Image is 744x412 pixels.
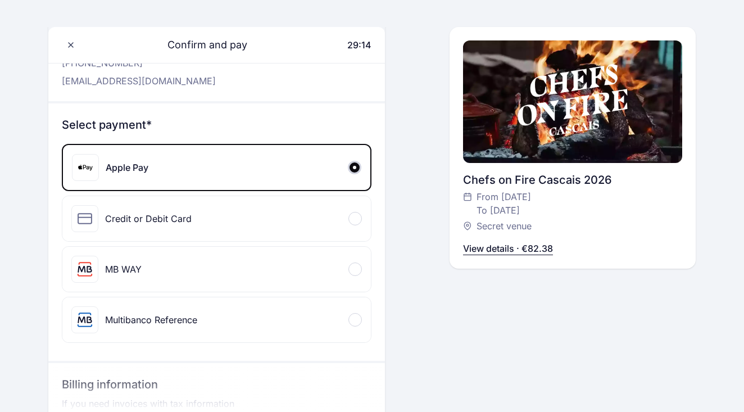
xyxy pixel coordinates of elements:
[347,39,371,51] span: 29:14
[105,212,192,225] div: Credit or Debit Card
[463,242,553,255] p: View details · €82.38
[105,262,142,276] div: MB WAY
[477,190,531,217] span: From [DATE] To [DATE]
[105,313,197,327] div: Multibanco Reference
[62,117,371,133] h3: Select payment*
[62,74,216,88] p: [EMAIL_ADDRESS][DOMAIN_NAME]
[62,377,371,397] h3: Billing information
[106,161,148,174] div: Apple Pay
[154,37,247,53] span: Confirm and pay
[463,172,682,188] div: Chefs on Fire Cascais 2026
[477,219,532,233] span: Secret venue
